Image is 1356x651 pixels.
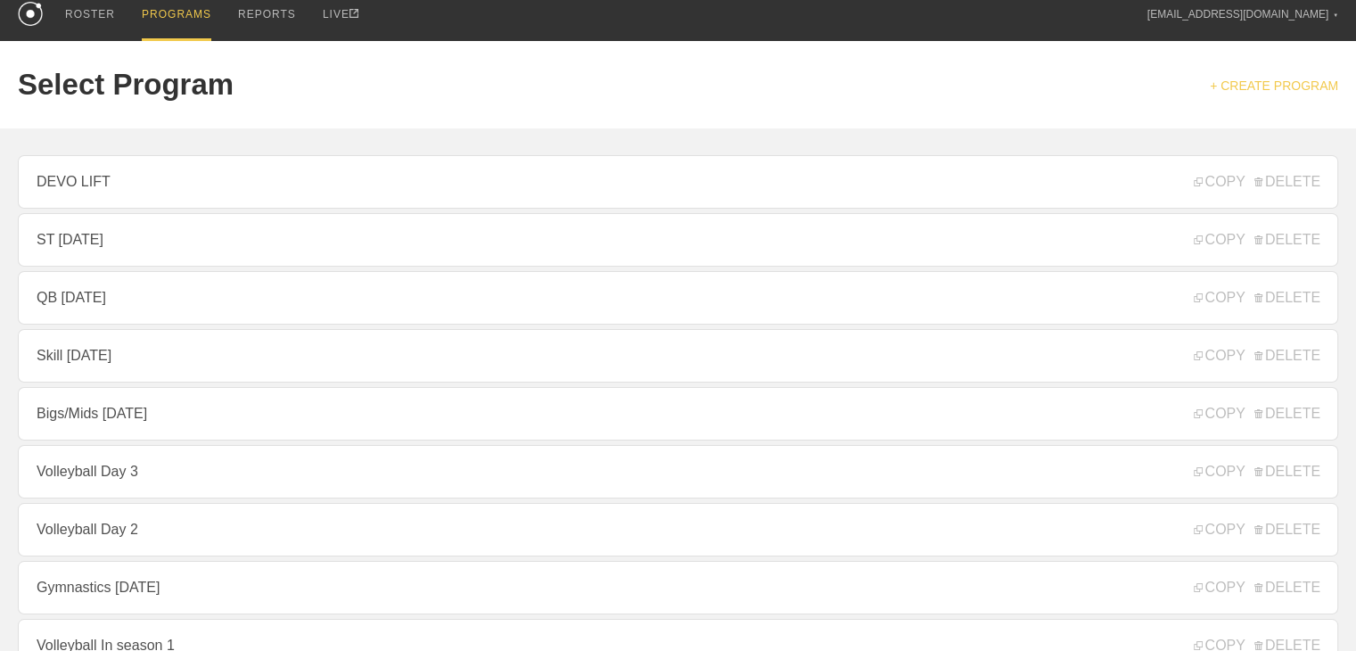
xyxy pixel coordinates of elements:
[1254,406,1320,422] span: DELETE
[1333,10,1338,21] div: ▼
[1194,232,1245,248] span: COPY
[18,561,1338,614] a: Gymnastics [DATE]
[1254,580,1320,596] span: DELETE
[18,387,1338,441] a: Bigs/Mids [DATE]
[1194,580,1245,596] span: COPY
[1194,290,1245,306] span: COPY
[1267,565,1356,651] iframe: Chat Widget
[1194,174,1245,190] span: COPY
[18,2,43,26] img: logo
[1254,174,1320,190] span: DELETE
[1194,464,1245,480] span: COPY
[18,445,1338,499] a: Volleyball Day 3
[1194,522,1245,538] span: COPY
[18,213,1338,267] a: ST [DATE]
[1254,348,1320,364] span: DELETE
[1254,232,1320,248] span: DELETE
[1210,78,1338,93] a: + CREATE PROGRAM
[18,271,1338,325] a: QB [DATE]
[18,329,1338,383] a: Skill [DATE]
[18,155,1338,209] a: DEVO LIFT
[1254,290,1320,306] span: DELETE
[18,503,1338,556] a: Volleyball Day 2
[1254,522,1320,538] span: DELETE
[1194,406,1245,422] span: COPY
[1194,348,1245,364] span: COPY
[1254,464,1320,480] span: DELETE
